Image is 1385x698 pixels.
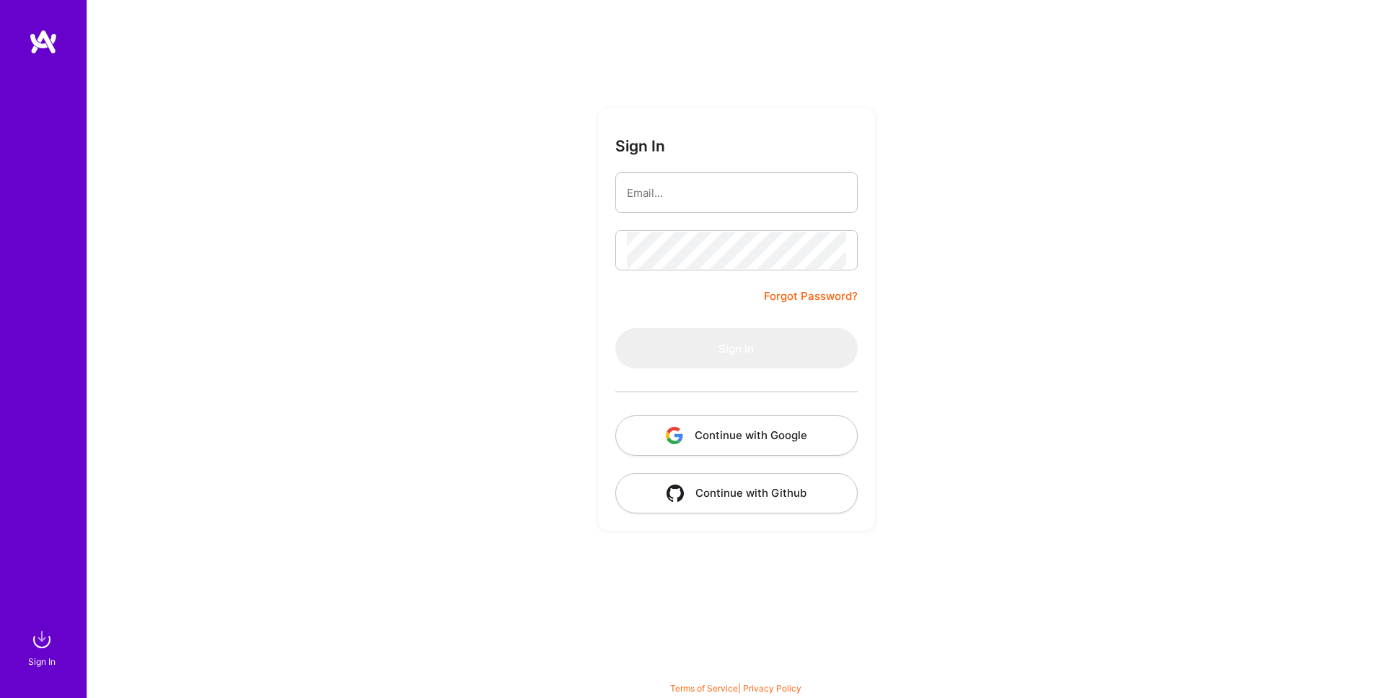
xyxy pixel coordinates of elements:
h3: Sign In [615,137,665,155]
img: icon [666,427,683,444]
a: sign inSign In [30,625,56,669]
span: | [670,683,801,694]
img: sign in [27,625,56,654]
a: Privacy Policy [743,683,801,694]
img: icon [667,485,684,502]
div: Sign In [28,654,56,669]
button: Sign In [615,328,858,368]
img: logo [29,29,58,55]
button: Continue with Google [615,415,858,456]
input: Email... [627,174,846,211]
a: Forgot Password? [764,288,858,305]
a: Terms of Service [670,683,738,694]
button: Continue with Github [615,473,858,513]
div: © 2025 ATeams Inc., All rights reserved. [87,655,1385,691]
